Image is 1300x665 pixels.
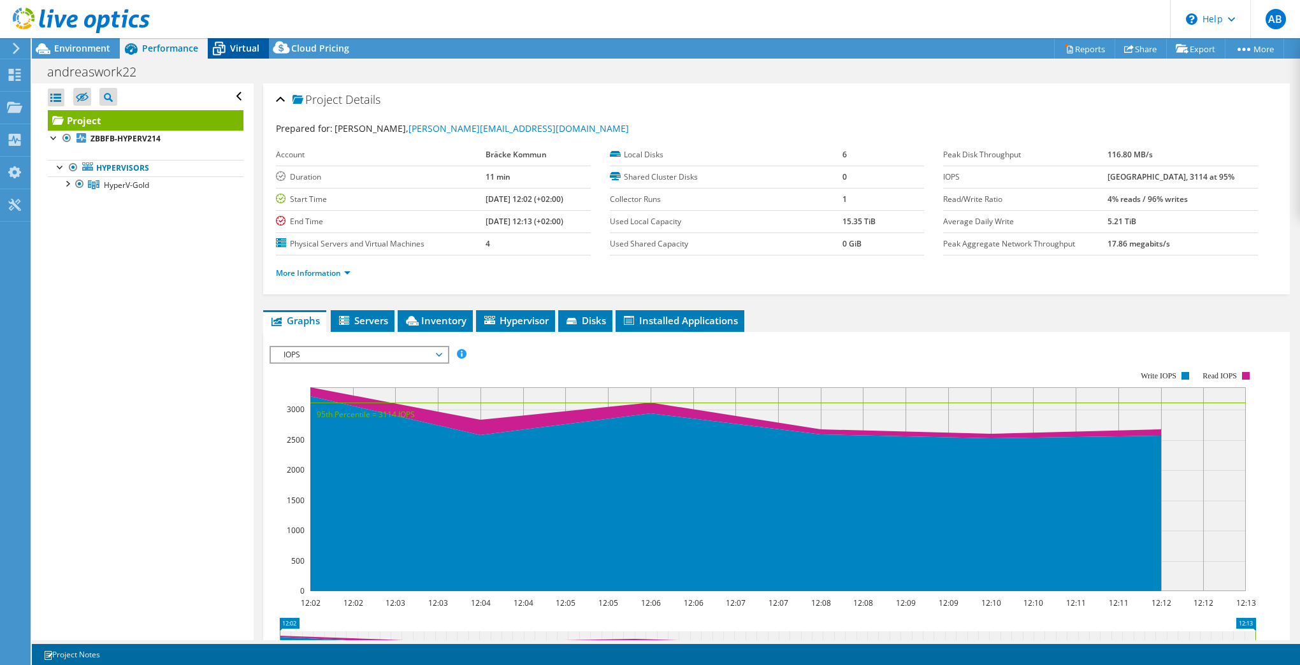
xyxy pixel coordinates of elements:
[230,42,259,54] span: Virtual
[1108,216,1136,227] b: 5.21 TiB
[386,597,405,608] text: 12:03
[853,597,873,608] text: 12:08
[276,215,486,228] label: End Time
[486,171,510,182] b: 11 min
[317,409,415,420] text: 95th Percentile = 3114 IOPS
[610,238,842,250] label: Used Shared Capacity
[943,171,1107,183] label: IOPS
[276,268,350,278] a: More Information
[610,215,842,228] label: Used Local Capacity
[556,597,575,608] text: 12:05
[276,122,333,134] label: Prepared for:
[1108,194,1188,204] b: 4% reads / 96% writes
[842,194,847,204] b: 1
[1108,171,1234,182] b: [GEOGRAPHIC_DATA], 3114 at 95%
[1108,238,1170,249] b: 17.86 megabits/s
[287,434,305,445] text: 2500
[301,597,321,608] text: 12:02
[684,597,704,608] text: 12:06
[291,555,305,566] text: 500
[1225,39,1284,59] a: More
[769,597,788,608] text: 12:07
[287,525,305,536] text: 1000
[104,180,149,190] span: HyperV-Gold
[337,314,388,327] span: Servers
[90,133,161,144] b: ZBBFB-HYPERV214
[842,171,847,182] b: 0
[486,216,563,227] b: [DATE] 12:13 (+02:00)
[1186,13,1197,25] svg: \n
[48,176,243,193] a: HyperV-Gold
[276,171,486,183] label: Duration
[471,597,491,608] text: 12:04
[1141,371,1176,380] text: Write IOPS
[1054,39,1115,59] a: Reports
[408,122,629,134] a: [PERSON_NAME][EMAIL_ADDRESS][DOMAIN_NAME]
[291,42,349,54] span: Cloud Pricing
[34,647,109,662] a: Project Notes
[565,314,606,327] span: Disks
[943,148,1107,161] label: Peak Disk Throughput
[610,193,842,206] label: Collector Runs
[335,122,629,134] span: [PERSON_NAME],
[811,597,831,608] text: 12:08
[514,597,533,608] text: 12:04
[1108,149,1153,160] b: 116.80 MB/s
[287,464,305,475] text: 2000
[641,597,661,608] text: 12:06
[486,194,563,204] b: [DATE] 12:02 (+02:00)
[300,585,305,596] text: 0
[610,148,842,161] label: Local Disks
[1066,597,1086,608] text: 12:11
[404,314,466,327] span: Inventory
[54,42,110,54] span: Environment
[1152,597,1171,608] text: 12:12
[943,193,1107,206] label: Read/Write Ratio
[943,238,1107,250] label: Peak Aggregate Network Throughput
[1115,39,1167,59] a: Share
[287,495,305,506] text: 1500
[142,42,198,54] span: Performance
[1203,371,1238,380] text: Read IOPS
[41,65,156,79] h1: andreaswork22
[598,597,618,608] text: 12:05
[1166,39,1225,59] a: Export
[1194,597,1213,608] text: 12:12
[943,215,1107,228] label: Average Daily Write
[842,149,847,160] b: 6
[622,314,738,327] span: Installed Applications
[1236,597,1256,608] text: 12:13
[276,238,486,250] label: Physical Servers and Virtual Machines
[610,171,842,183] label: Shared Cluster Disks
[343,597,363,608] text: 12:02
[1266,9,1286,29] span: AB
[270,314,320,327] span: Graphs
[939,597,958,608] text: 12:09
[1109,597,1129,608] text: 12:11
[896,597,916,608] text: 12:09
[292,94,342,106] span: Project
[981,597,1001,608] text: 12:10
[486,238,490,249] b: 4
[486,149,547,160] b: Bräcke Kommun
[345,92,380,107] span: Details
[842,216,876,227] b: 15.35 TiB
[726,597,746,608] text: 12:07
[277,347,441,362] span: IOPS
[428,597,448,608] text: 12:03
[48,160,243,176] a: Hypervisors
[48,110,243,131] a: Project
[276,148,486,161] label: Account
[1023,597,1043,608] text: 12:10
[842,238,862,249] b: 0 GiB
[48,131,243,147] a: ZBBFB-HYPERV214
[482,314,549,327] span: Hypervisor
[276,193,486,206] label: Start Time
[287,404,305,415] text: 3000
